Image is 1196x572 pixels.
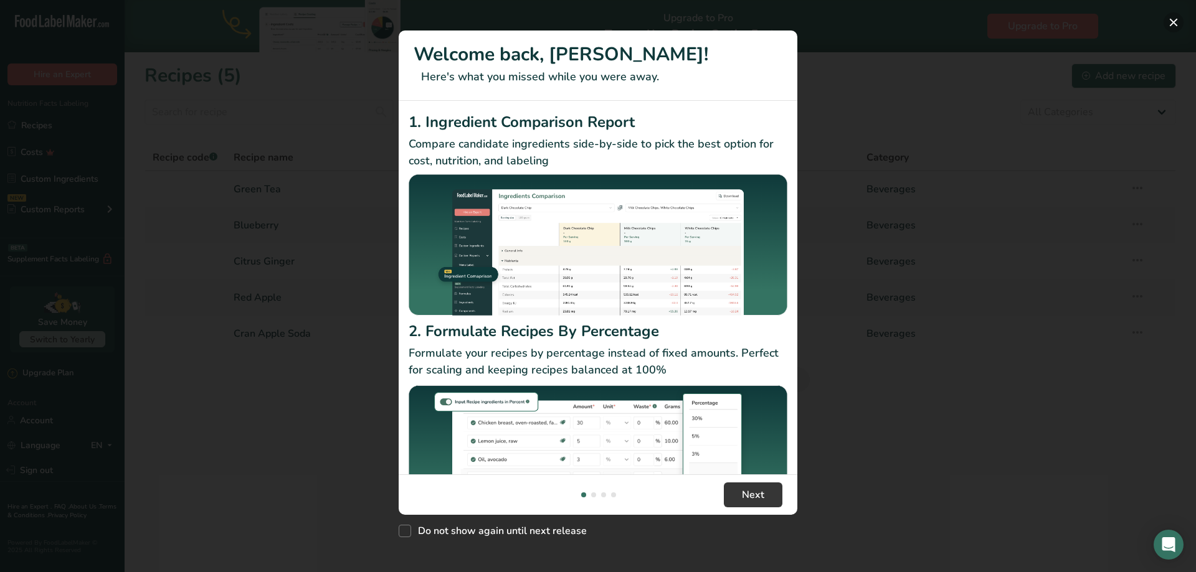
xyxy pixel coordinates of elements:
[409,111,787,133] h2: 1. Ingredient Comparison Report
[409,174,787,316] img: Ingredient Comparison Report
[409,136,787,169] p: Compare candidate ingredients side-by-side to pick the best option for cost, nutrition, and labeling
[724,482,782,507] button: Next
[409,345,787,378] p: Formulate your recipes by percentage instead of fixed amounts. Perfect for scaling and keeping re...
[409,383,787,533] img: Formulate Recipes By Percentage
[742,487,764,502] span: Next
[1154,530,1184,560] div: Open Intercom Messenger
[411,525,587,537] span: Do not show again until next release
[414,68,782,85] p: Here's what you missed while you were away.
[414,40,782,68] h1: Welcome back, [PERSON_NAME]!
[409,320,787,342] h2: 2. Formulate Recipes By Percentage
